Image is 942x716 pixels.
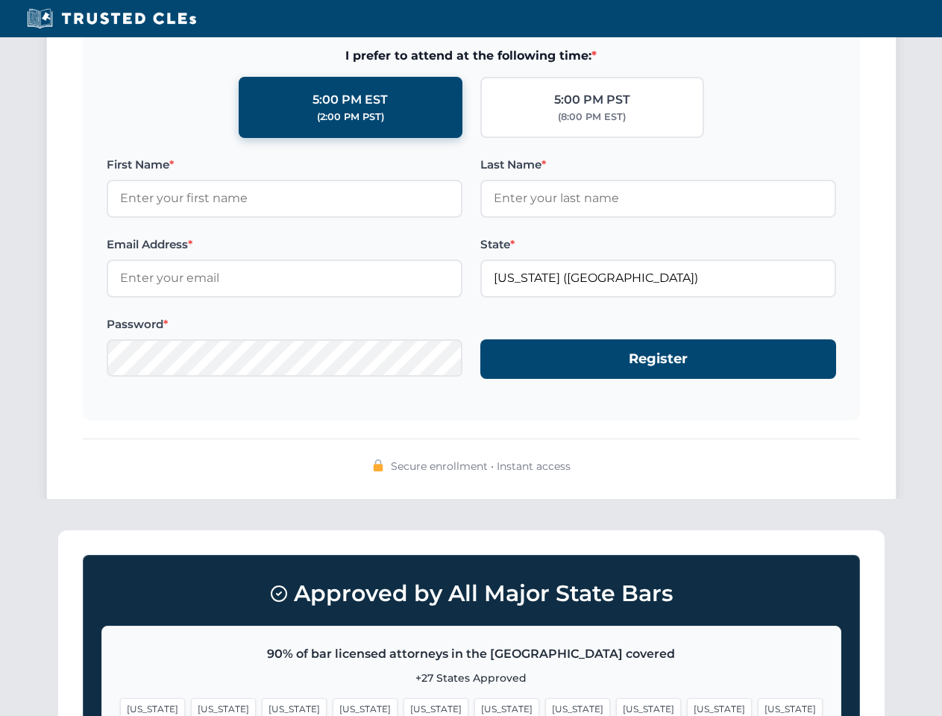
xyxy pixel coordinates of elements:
[120,670,823,686] p: +27 States Approved
[317,110,384,125] div: (2:00 PM PST)
[554,90,630,110] div: 5:00 PM PST
[480,260,836,297] input: Florida (FL)
[480,339,836,379] button: Register
[107,315,462,333] label: Password
[480,236,836,254] label: State
[107,156,462,174] label: First Name
[558,110,626,125] div: (8:00 PM EST)
[313,90,388,110] div: 5:00 PM EST
[107,260,462,297] input: Enter your email
[372,459,384,471] img: 🔒
[101,574,841,614] h3: Approved by All Major State Bars
[22,7,201,30] img: Trusted CLEs
[107,236,462,254] label: Email Address
[391,458,571,474] span: Secure enrollment • Instant access
[107,46,836,66] span: I prefer to attend at the following time:
[480,156,836,174] label: Last Name
[120,644,823,664] p: 90% of bar licensed attorneys in the [GEOGRAPHIC_DATA] covered
[480,180,836,217] input: Enter your last name
[107,180,462,217] input: Enter your first name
